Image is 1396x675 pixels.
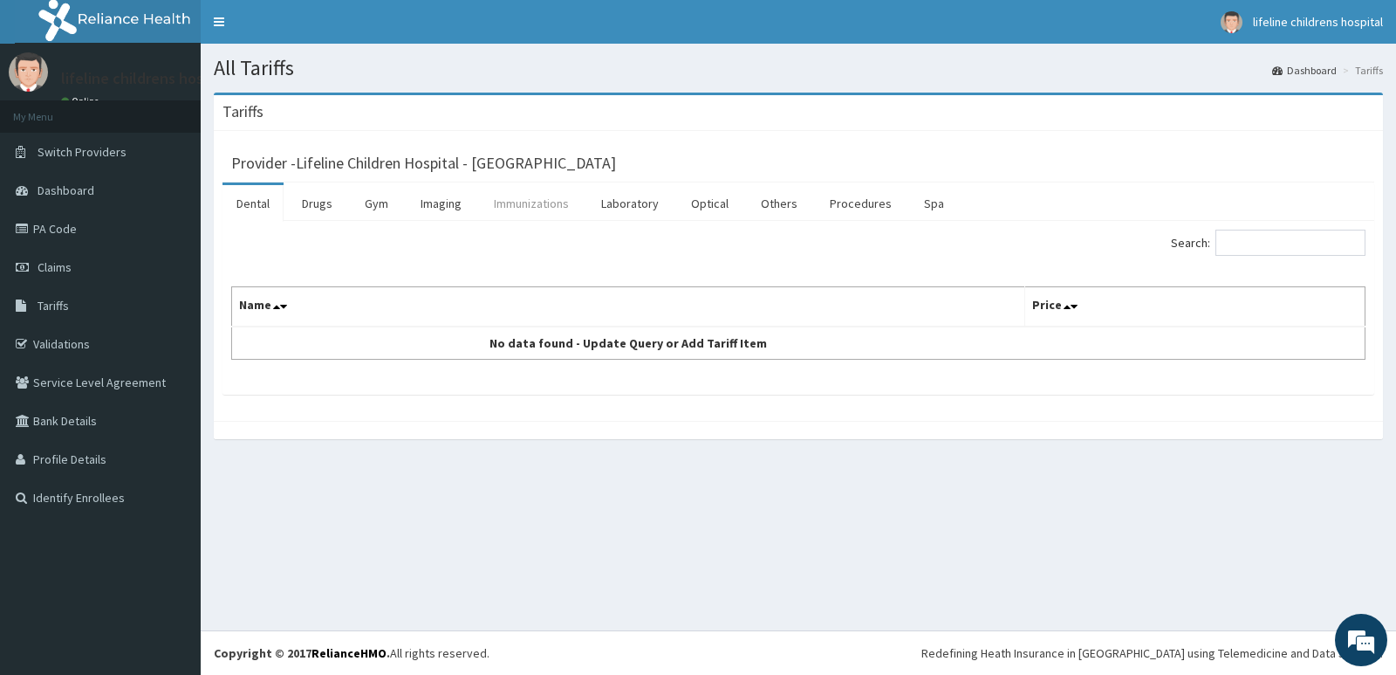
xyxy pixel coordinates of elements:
th: Price [1025,287,1365,327]
a: Immunizations [480,185,583,222]
a: Drugs [288,185,346,222]
h3: Provider - Lifeline Children Hospital - [GEOGRAPHIC_DATA] [231,155,616,171]
input: Search: [1215,230,1365,256]
span: Claims [38,259,72,275]
p: lifeline childrens hospital [61,71,235,86]
footer: All rights reserved. [201,630,1396,675]
h1: All Tariffs [214,57,1383,79]
img: User Image [9,52,48,92]
span: Tariffs [38,298,69,313]
a: Optical [677,185,742,222]
a: Gym [351,185,402,222]
label: Search: [1171,230,1365,256]
h3: Tariffs [222,104,263,120]
a: Dashboard [1272,63,1337,78]
a: Others [747,185,811,222]
li: Tariffs [1338,63,1383,78]
a: Procedures [816,185,906,222]
a: Spa [910,185,958,222]
a: Imaging [407,185,476,222]
a: Online [61,95,103,107]
th: Name [232,287,1025,327]
div: Redefining Heath Insurance in [GEOGRAPHIC_DATA] using Telemedicine and Data Science! [921,644,1383,662]
a: Laboratory [587,185,673,222]
img: User Image [1221,11,1242,33]
a: Dental [222,185,284,222]
span: lifeline childrens hospital [1253,14,1383,30]
a: RelianceHMO [311,645,387,661]
strong: Copyright © 2017 . [214,645,390,661]
td: No data found - Update Query or Add Tariff Item [232,327,1025,360]
span: Dashboard [38,183,94,198]
span: Switch Providers [38,144,127,160]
